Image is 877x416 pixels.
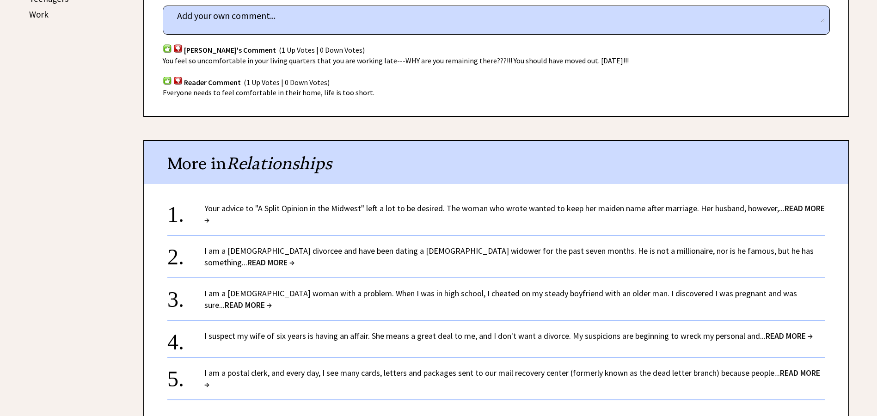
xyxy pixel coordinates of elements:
[244,78,330,87] span: (1 Up Votes | 0 Down Votes)
[167,367,204,384] div: 5.
[225,300,272,310] span: READ MORE →
[167,245,204,262] div: 2.
[167,202,204,220] div: 1.
[247,257,294,268] span: READ MORE →
[163,56,629,65] span: You feel so uncomfortable in your living quarters that you are working late---WHY are you remaini...
[184,46,276,55] span: [PERSON_NAME]'s Comment
[163,88,374,97] span: Everyone needs to feel comfortable in their home, life is too short.
[204,367,820,390] span: READ MORE →
[144,141,848,184] div: More in
[163,44,172,53] img: votup.png
[167,330,204,347] div: 4.
[28,46,120,393] iframe: Advertisement
[163,76,172,85] img: votup.png
[29,9,49,20] a: Work
[204,203,825,225] a: Your advice to "A Split Opinion in the Midwest" left a lot to be desired. The woman who wrote wan...
[204,367,820,390] a: I am a postal clerk, and every day, I see many cards, letters and packages sent to our mail recov...
[184,78,241,87] span: Reader Comment
[173,76,183,85] img: votdown.png
[204,330,813,341] a: I suspect my wife of six years is having an affair. She means a great deal to me, and I don't wan...
[204,245,814,268] a: I am a [DEMOGRAPHIC_DATA] divorcee and have been dating a [DEMOGRAPHIC_DATA] widower for the past...
[227,153,332,174] span: Relationships
[279,46,365,55] span: (1 Up Votes | 0 Down Votes)
[167,288,204,305] div: 3.
[173,44,183,53] img: votdown.png
[766,330,813,341] span: READ MORE →
[204,203,825,225] span: READ MORE →
[204,288,797,310] a: I am a [DEMOGRAPHIC_DATA] woman with a problem. When I was in high school, I cheated on my steady...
